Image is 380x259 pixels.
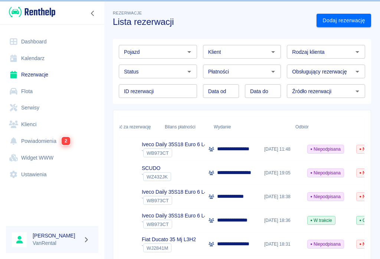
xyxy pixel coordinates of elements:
div: Płatność za rezerwację [105,117,151,137]
span: Niepodpisana [308,241,344,247]
div: Bilans płatności [161,117,210,137]
div: [DATE] 11:48 [261,137,304,161]
button: Otwórz [352,86,363,96]
span: Niepodpisana [308,170,344,176]
div: ` [142,196,214,205]
h6: [PERSON_NAME] [33,232,80,239]
span: WJ2841M [144,245,171,251]
a: Rezerwacje [6,66,98,83]
div: [DATE] 19:05 [261,161,304,185]
div: ` [142,148,214,157]
input: DD.MM.YYYY [245,84,281,98]
div: Bilans płatności [165,117,196,137]
p: Iveco Daily 35S18 Euro 6 L4H3 [142,212,214,220]
a: Dodaj rezerwację [317,14,371,27]
span: 2 [62,137,70,145]
p: Iveco Daily 35S18 Euro 6 L4H3 [142,188,214,196]
span: WB973CT [144,198,172,203]
a: Widget WWW [6,150,98,166]
div: ` [142,243,196,252]
div: Odbiór [292,117,373,137]
div: Wydanie [210,117,292,137]
span: Rezerwacje [113,11,142,15]
a: Flota [6,83,98,100]
button: Otwórz [184,66,194,77]
p: VanRental [33,239,80,247]
a: Serwisy [6,99,98,116]
a: Powiadomienia2 [6,132,98,150]
button: Otwórz [184,47,194,57]
h3: Lista rezerwacji [113,17,311,27]
a: Klienci [6,116,98,133]
p: SCUDO [142,164,171,172]
span: WZ432JK [144,174,171,180]
input: DD.MM.YYYY [203,84,239,98]
button: Otwórz [352,66,363,77]
span: Niepodpisana [308,193,344,200]
span: Niepodpisana [308,146,344,153]
a: Renthelp logo [6,6,55,18]
div: [DATE] 18:36 [261,209,304,232]
button: Otwórz [268,47,278,57]
img: Renthelp logo [9,6,55,18]
div: Wydanie [214,117,231,137]
div: [DATE] 18:31 [261,232,304,256]
p: Iveco Daily 35S18 Euro 6 L4H3 [142,141,214,148]
div: [DATE] 18:38 [261,185,304,209]
a: Ustawienia [6,166,98,183]
p: Fiat Ducato 35 Mj L3H2 [142,236,196,243]
span: W trakcie [308,217,335,224]
button: Otwórz [352,47,363,57]
a: Dashboard [6,33,98,50]
div: Odbiór [295,117,309,137]
span: WB973CT [144,150,172,156]
div: ` [142,172,171,181]
a: Kalendarz [6,50,98,67]
div: ` [142,220,214,229]
button: Otwórz [268,66,278,77]
span: WB973CT [144,222,172,227]
button: Zwiń nawigację [87,9,98,18]
div: Płatność za rezerwację [102,117,161,137]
